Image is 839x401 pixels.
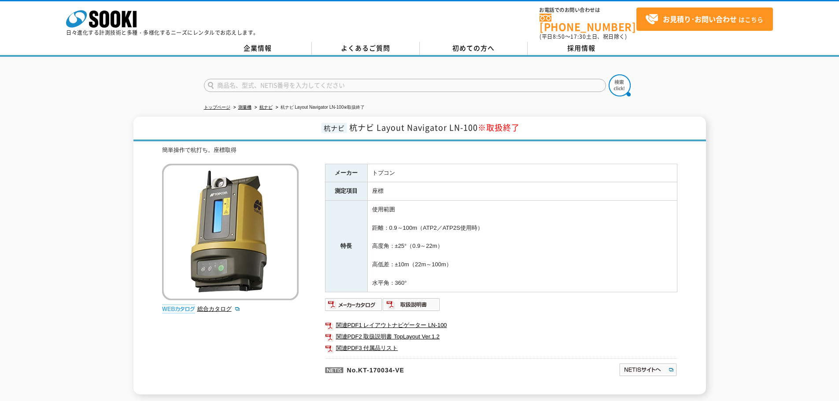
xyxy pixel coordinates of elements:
[204,105,230,110] a: トップページ
[204,79,606,92] input: 商品名、型式、NETIS番号を入力してください
[367,182,677,201] td: 座標
[540,7,636,13] span: お電話でのお問い合わせは
[553,33,565,40] span: 8:50
[325,358,534,379] p: No.KT-170034-VE
[259,105,273,110] a: 杭ナビ
[383,304,440,310] a: 取扱説明書
[619,363,677,377] img: NETISサイトへ
[325,320,677,331] a: 関連PDF1 レイアウトナビゲーター LN-100
[162,146,677,155] div: 簡単操作で杭打ち。座標取得
[162,164,299,300] img: 杭ナビ Layout Navigator LN-100※取扱終了
[452,43,495,53] span: 初めての方へ
[238,105,251,110] a: 測量機
[204,42,312,55] a: 企業情報
[367,164,677,182] td: トプコン
[197,305,240,312] a: 総合カタログ
[663,14,737,24] strong: お見積り･お問い合わせ
[325,182,367,201] th: 測定項目
[570,33,586,40] span: 17:30
[322,123,347,133] span: 杭ナビ
[325,342,677,354] a: 関連PDF3 付属品リスト
[383,298,440,312] img: 取扱説明書
[325,304,383,310] a: メーカーカタログ
[540,14,636,32] a: [PHONE_NUMBER]
[325,298,383,312] img: メーカーカタログ
[367,201,677,292] td: 使用範囲 距離：0.9～100m（ATP2／ATP2S使用時） 高度角：±25°（0.9～22m） 高低差：±10m（22m～100m） 水平角：360°
[540,33,627,40] span: (平日 ～ 土日、祝日除く)
[162,305,195,313] img: webカタログ
[325,331,677,342] a: 関連PDF2 取扱説明書 TopLayout Ver.1.2
[274,103,365,112] li: 杭ナビ Layout Navigator LN-100※取扱終了
[478,121,520,133] span: ※取扱終了
[645,13,763,26] span: はこちら
[66,30,259,35] p: 日々進化する計測技術と多種・多様化するニーズにレンタルでお応えします。
[325,164,367,182] th: メーカー
[636,7,773,31] a: お見積り･お問い合わせはこちら
[325,201,367,292] th: 特長
[609,74,631,96] img: btn_search.png
[349,121,520,133] span: 杭ナビ Layout Navigator LN-100
[420,42,528,55] a: 初めての方へ
[528,42,636,55] a: 採用情報
[312,42,420,55] a: よくあるご質問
